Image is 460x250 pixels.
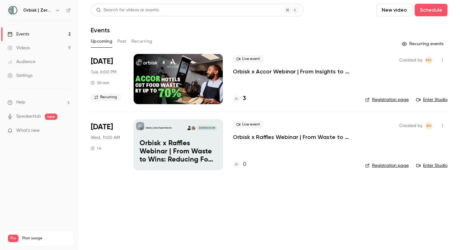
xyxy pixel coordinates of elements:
[187,126,191,130] img: Leon Sparmann
[91,120,124,170] div: Oct 15 Wed, 10:00 AM (Europe/Amsterdam)
[8,59,35,65] div: Audience
[365,162,409,169] a: Registration page
[91,146,101,151] div: 1 h
[191,126,196,130] img: Jean Lockenvitz
[8,5,18,15] img: Orbisk | Zero Food Waste
[197,126,217,130] span: [DATE] 10:00 AM
[140,140,217,164] p: Orbisk x Raffles Webinar | From Waste to Wins: Reducing Food Waste Across Raffles Hotels
[23,7,53,13] h6: Orbisk | Zero Food Waste
[16,113,41,120] a: SpeakerHub
[146,126,172,130] p: Orbisk | Zero Food Waste
[8,72,33,79] div: Settings
[91,56,113,66] span: [DATE]
[134,120,223,170] a: Orbisk x Raffles Webinar | From Waste to Wins: Reducing Food Waste Across Raffles HotelsOrbisk | ...
[131,36,152,46] button: Recurring
[365,97,409,103] a: Registration page
[415,4,447,16] button: Schedule
[91,135,120,141] span: Wed, 11:00 AM
[91,26,110,34] h1: Events
[16,127,40,134] span: What's new
[45,114,57,120] span: new
[233,55,264,63] span: Live event
[399,122,422,130] span: Created by
[243,160,246,169] h4: 0
[91,93,121,101] span: Recurring
[8,235,18,242] span: Pro
[233,68,355,75] a: Orbisk x Accor Webinar | From Insights to Actions: Create Your Personalized Food Waste Plan with ...
[243,94,246,103] h4: 3
[22,236,70,241] span: Plan usage
[399,39,447,49] button: Recurring events
[425,56,432,64] span: Mariniki Vasileiou
[426,56,432,64] span: MV
[233,94,246,103] a: 3
[96,7,159,13] div: Search for videos or events
[233,133,355,141] a: Orbisk x Raffles Webinar | From Waste to Wins: Reducing Food Waste Across Raffles Hotels
[16,99,25,106] span: Help
[399,56,422,64] span: Created by
[8,99,71,106] li: help-dropdown-opener
[427,122,431,130] span: KH
[91,80,109,85] div: 30 min
[8,45,30,51] div: Videos
[233,160,246,169] a: 0
[63,128,71,134] iframe: Noticeable Trigger
[425,122,432,130] span: Kristie Habraken
[416,162,447,169] a: Enter Studio
[91,36,112,46] button: Upcoming
[91,69,116,75] span: Tue, 6:00 PM
[376,4,412,16] button: New video
[416,97,447,103] a: Enter Studio
[91,122,113,132] span: [DATE]
[8,31,29,37] div: Events
[233,121,264,128] span: Live event
[91,54,124,104] div: Sep 16 Tue, 5:00 PM (Europe/Amsterdam)
[117,36,126,46] button: Past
